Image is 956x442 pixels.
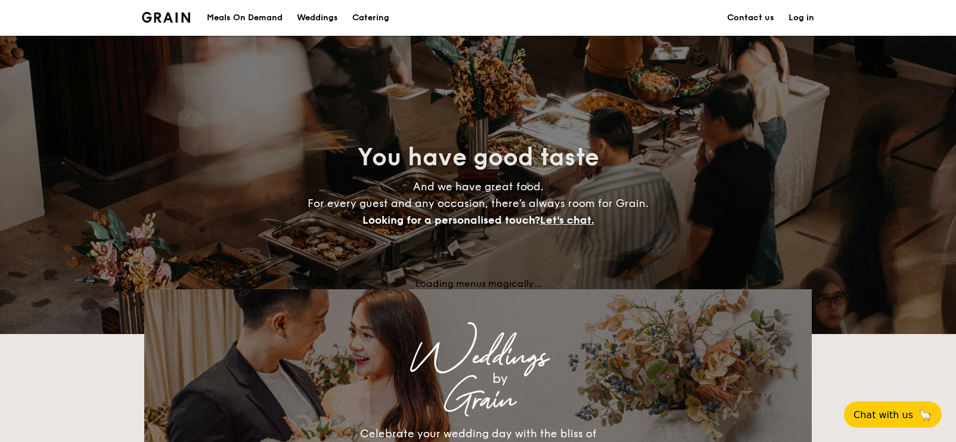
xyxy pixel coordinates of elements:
a: Logotype [142,12,190,23]
div: by [293,368,707,390]
img: Grain [142,12,190,23]
button: Chat with us🦙 [844,401,942,428]
span: 🦙 [918,408,932,422]
div: Weddings [249,347,707,368]
div: Loading menus magically... [144,278,812,289]
span: Let's chat. [540,214,594,227]
div: Grain [249,390,707,411]
span: Chat with us [853,409,913,421]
